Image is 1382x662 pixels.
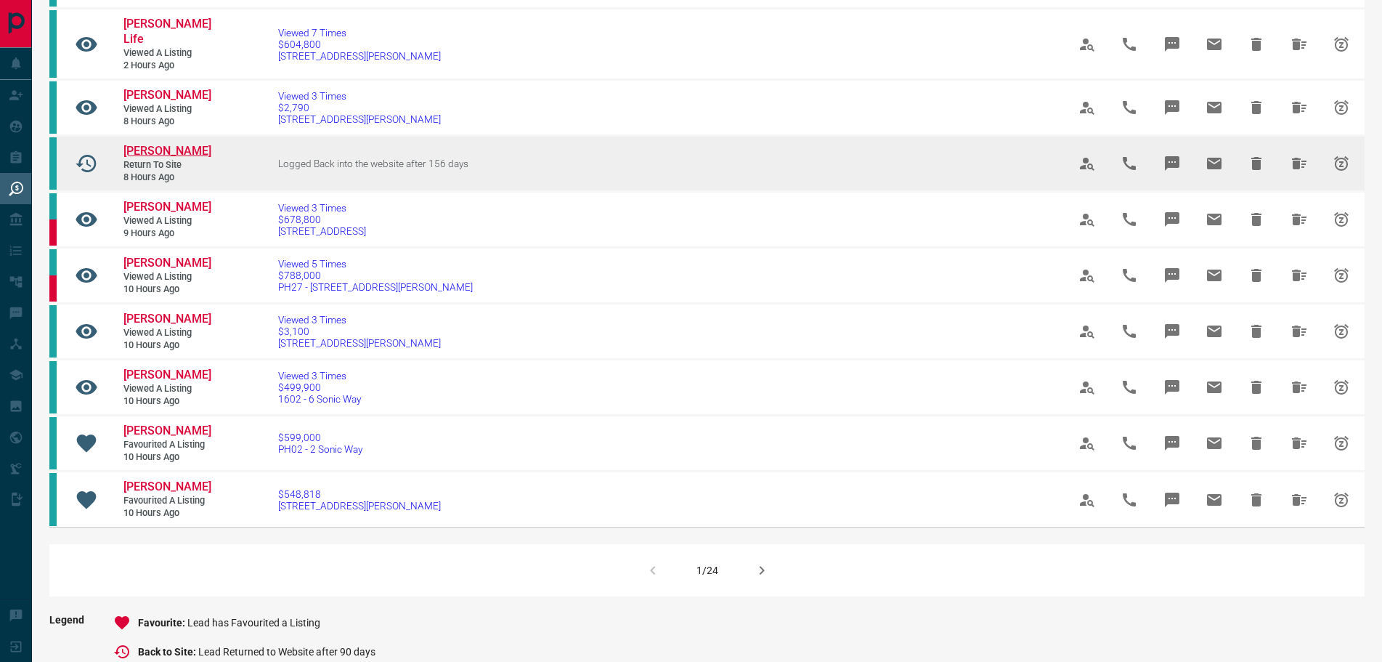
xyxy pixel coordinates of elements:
[1282,314,1317,349] span: Hide All from Romina Bahramian
[1070,370,1105,405] span: View Profile
[1197,146,1232,181] span: Email
[123,424,211,437] span: [PERSON_NAME]
[123,88,211,103] a: [PERSON_NAME]
[278,370,361,405] a: Viewed 3 Times$499,9001602 - 6 Sonic Way
[278,202,366,237] a: Viewed 3 Times$678,800[STREET_ADDRESS]
[1282,370,1317,405] span: Hide All from Nafiseh Ghoroghchian
[123,88,211,102] span: [PERSON_NAME]
[123,256,211,270] span: [PERSON_NAME]
[1324,370,1359,405] span: Snooze
[278,258,473,270] span: Viewed 5 Times
[1239,27,1274,62] span: Hide
[123,144,211,159] a: [PERSON_NAME]
[123,507,211,520] span: 10 hours ago
[123,424,211,439] a: [PERSON_NAME]
[1112,146,1147,181] span: Call
[1197,27,1232,62] span: Email
[49,305,57,358] div: condos.ca
[1239,483,1274,517] span: Hide
[123,200,211,214] span: [PERSON_NAME]
[123,159,211,171] span: Return to Site
[1112,314,1147,349] span: Call
[123,327,211,339] span: Viewed a Listing
[49,417,57,469] div: condos.ca
[1282,27,1317,62] span: Hide All from Shawn Life
[278,370,361,382] span: Viewed 3 Times
[278,314,441,326] span: Viewed 3 Times
[278,113,441,125] span: [STREET_ADDRESS][PERSON_NAME]
[1112,370,1147,405] span: Call
[1070,426,1105,461] span: View Profile
[278,281,473,293] span: PH27 - [STREET_ADDRESS][PERSON_NAME]
[278,90,441,102] span: Viewed 3 Times
[1197,90,1232,125] span: Email
[123,103,211,116] span: Viewed a Listing
[123,312,211,326] span: [PERSON_NAME]
[49,361,57,413] div: condos.ca
[1070,90,1105,125] span: View Profile
[123,17,211,47] a: [PERSON_NAME] Life
[278,158,468,169] span: Logged Back into the website after 156 days
[1239,146,1274,181] span: Hide
[49,275,57,302] div: property.ca
[1197,314,1232,349] span: Email
[278,314,441,349] a: Viewed 3 Times$3,100[STREET_ADDRESS][PERSON_NAME]
[123,200,211,215] a: [PERSON_NAME]
[1324,483,1359,517] span: Snooze
[1324,314,1359,349] span: Snooze
[278,27,441,62] a: Viewed 7 Times$604,800[STREET_ADDRESS][PERSON_NAME]
[1070,314,1105,349] span: View Profile
[1197,202,1232,237] span: Email
[278,225,366,237] span: [STREET_ADDRESS]
[1197,370,1232,405] span: Email
[1112,426,1147,461] span: Call
[123,339,211,352] span: 10 hours ago
[278,337,441,349] span: [STREET_ADDRESS][PERSON_NAME]
[198,646,375,658] span: Lead Returned to Website after 90 days
[278,500,441,512] span: [STREET_ADDRESS][PERSON_NAME]
[123,312,211,327] a: [PERSON_NAME]
[1155,90,1190,125] span: Message
[1324,426,1359,461] span: Snooze
[1282,146,1317,181] span: Hide All from Samantha Mok
[49,473,57,525] div: condos.ca
[1155,258,1190,293] span: Message
[1197,258,1232,293] span: Email
[1239,90,1274,125] span: Hide
[1155,202,1190,237] span: Message
[123,171,211,184] span: 8 hours ago
[1070,202,1105,237] span: View Profile
[123,368,211,382] span: [PERSON_NAME]
[123,439,211,451] span: Favourited a Listing
[123,144,211,158] span: [PERSON_NAME]
[123,480,211,495] a: [PERSON_NAME]
[123,116,211,128] span: 8 hours ago
[1070,27,1105,62] span: View Profile
[1282,202,1317,237] span: Hide All from Sepideh Rezvani
[138,646,198,658] span: Back to Site
[1155,483,1190,517] span: Message
[1324,90,1359,125] span: Snooze
[123,368,211,383] a: [PERSON_NAME]
[278,214,366,225] span: $678,800
[278,382,361,393] span: $499,900
[49,81,57,134] div: condos.ca
[123,480,211,493] span: [PERSON_NAME]
[1324,202,1359,237] span: Snooze
[278,393,361,405] span: 1602 - 6 Sonic Way
[123,17,211,46] span: [PERSON_NAME] Life
[1155,370,1190,405] span: Message
[1112,202,1147,237] span: Call
[1155,146,1190,181] span: Message
[123,271,211,283] span: Viewed a Listing
[278,488,441,512] a: $548,818[STREET_ADDRESS][PERSON_NAME]
[1197,426,1232,461] span: Email
[1324,146,1359,181] span: Snooze
[138,617,187,629] span: Favourite
[187,617,320,629] span: Lead has Favourited a Listing
[1282,483,1317,517] span: Hide All from Nafiseh Ghoroghchian
[278,27,441,39] span: Viewed 7 Times
[123,395,211,408] span: 10 hours ago
[123,60,211,72] span: 2 hours ago
[123,47,211,60] span: Viewed a Listing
